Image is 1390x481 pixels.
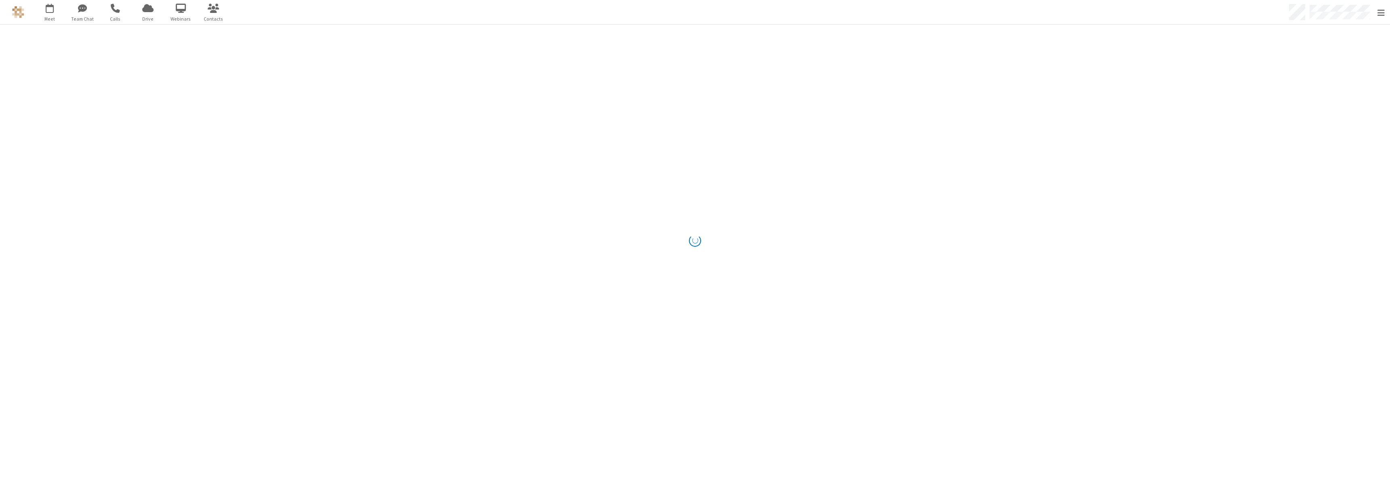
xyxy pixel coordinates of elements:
[133,15,163,23] span: Drive
[198,15,229,23] span: Contacts
[12,6,24,18] img: QA Selenium DO NOT DELETE OR CHANGE
[35,15,65,23] span: Meet
[100,15,131,23] span: Calls
[1370,460,1384,475] iframe: Chat
[166,15,196,23] span: Webinars
[67,15,98,23] span: Team Chat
